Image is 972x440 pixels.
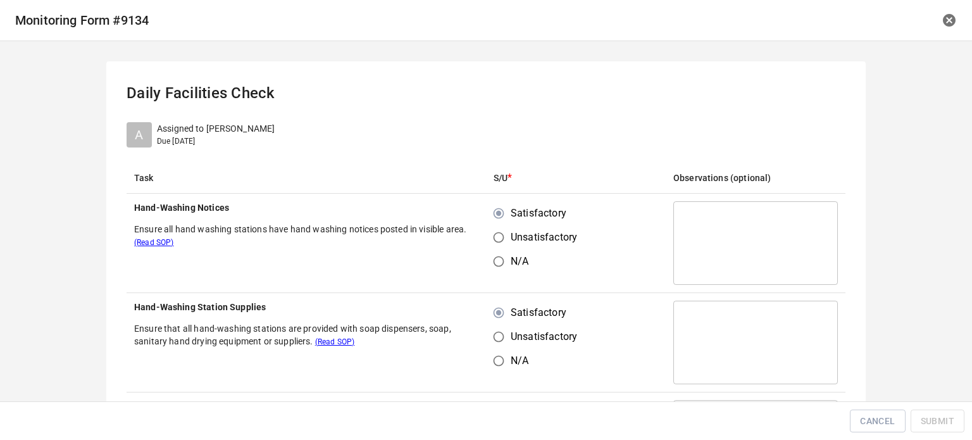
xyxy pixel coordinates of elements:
button: Cancel [850,410,905,433]
span: (Read SOP) [315,337,355,346]
div: A [127,122,152,148]
b: Hand-Washing Station Supplies [134,302,266,312]
th: Task [127,163,486,194]
p: Due [DATE] [157,135,275,147]
span: Unsatisfactory [511,230,577,245]
span: Unsatisfactory [511,329,577,344]
b: Hand-Washing Notices [134,203,229,213]
span: Satisfactory [511,305,566,320]
span: (Read SOP) [134,238,174,247]
p: Daily Facilities Check [127,82,845,104]
h6: Monitoring Form # 9134 [15,10,643,30]
div: s/u [494,201,587,273]
span: N/A [511,254,528,269]
th: S/U [486,163,666,194]
span: Satisfactory [511,206,566,221]
p: Ensure all hand washing stations have hand washing notices posted in visible area. [134,223,478,248]
div: s/u [494,301,587,373]
th: Observations (optional) [666,163,845,194]
p: Assigned to [PERSON_NAME] [157,122,275,135]
p: Ensure that all hand-washing stations are provided with soap dispensers, soap, sanitary hand dryi... [134,322,478,348]
span: N/A [511,353,528,368]
span: Cancel [860,413,895,429]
